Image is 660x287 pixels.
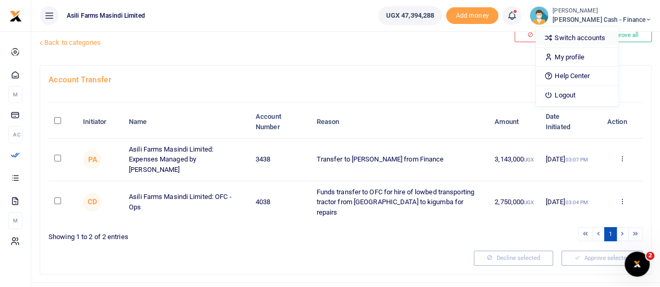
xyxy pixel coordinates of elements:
[123,181,250,223] td: Asili Farms Masindi Limited: OFC - Ops
[310,106,489,138] th: Reason: activate to sort column ascending
[37,34,445,52] a: Back to categories
[123,106,250,138] th: Name: activate to sort column ascending
[310,139,489,181] td: Transfer to [PERSON_NAME] from Finance
[536,31,618,45] a: Switch accounts
[446,7,498,24] li: Toup your wallet
[49,74,643,85] h4: Account Transfer
[536,69,618,83] a: Help Center
[446,11,498,19] a: Add money
[540,139,601,181] td: [DATE]
[63,11,149,20] span: Asili Farms Masindi Limited
[536,50,618,65] a: My profile
[646,252,654,260] span: 2
[553,7,652,16] small: [PERSON_NAME]
[49,226,342,242] div: Showing 1 to 2 of 2 entries
[553,15,652,24] span: [PERSON_NAME] Cash - Finance
[9,11,22,19] a: logo-small logo-large logo-large
[489,181,540,223] td: 2,750,000
[8,212,22,229] li: M
[310,181,489,223] td: Funds transfer to OFC for hire of lowbed transporting tractor from [GEOGRAPHIC_DATA] to kigumba f...
[586,28,652,42] button: Approve all
[489,106,540,138] th: Amount: activate to sort column ascending
[530,6,548,25] img: profile-user
[540,106,601,138] th: Date Initiated: activate to sort column ascending
[9,10,22,22] img: logo-small
[565,157,588,163] small: 03:07 PM
[446,7,498,24] span: Add money
[378,6,442,25] a: UGX 47,394,288
[601,106,643,138] th: Action: activate to sort column ascending
[250,139,311,181] td: 3438
[524,199,534,205] small: UGX
[123,139,250,181] td: Asili Farms Masindi Limited: Expenses Managed by [PERSON_NAME]
[565,199,588,205] small: 03:04 PM
[524,157,534,163] small: UGX
[530,6,652,25] a: profile-user [PERSON_NAME] [PERSON_NAME] Cash - Finance
[83,193,102,211] span: Constantine Dusenge
[604,227,617,241] a: 1
[536,88,618,103] a: Logout
[374,6,446,25] li: Wallet ballance
[49,106,77,138] th: : activate to sort column descending
[8,126,22,143] li: Ac
[250,181,311,223] td: 4038
[386,10,434,21] span: UGX 47,394,288
[8,86,22,103] li: M
[540,181,601,223] td: [DATE]
[250,106,311,138] th: Account Number: activate to sort column ascending
[625,252,650,277] iframe: Intercom live chat
[77,106,123,138] th: Initiator: activate to sort column ascending
[83,150,102,169] span: Pricillah Ankunda
[514,28,578,42] button: Decline All
[489,139,540,181] td: 3,143,000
